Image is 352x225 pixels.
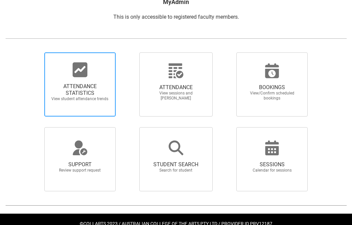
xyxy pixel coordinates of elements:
[147,168,205,173] span: Search for student
[51,161,109,168] span: SUPPORT
[147,84,205,91] span: ATTENDANCE
[113,14,239,20] span: This is only accessible to registered faculty members.
[147,161,205,168] span: STUDENT SEARCH
[243,168,301,173] span: Calendar for sessions
[51,96,109,101] span: View student attendance trends
[147,91,205,101] span: View sessions and [PERSON_NAME]
[5,36,347,41] img: REDU_GREY_LINE
[51,168,109,173] span: Review support request
[5,202,347,208] img: REDU_GREY_LINE
[243,161,301,168] span: SESSIONS
[51,83,109,96] span: ATTENDANCE STATISTICS
[243,91,301,101] span: View/Confirm scheduled bookings
[243,84,301,91] span: BOOKINGS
